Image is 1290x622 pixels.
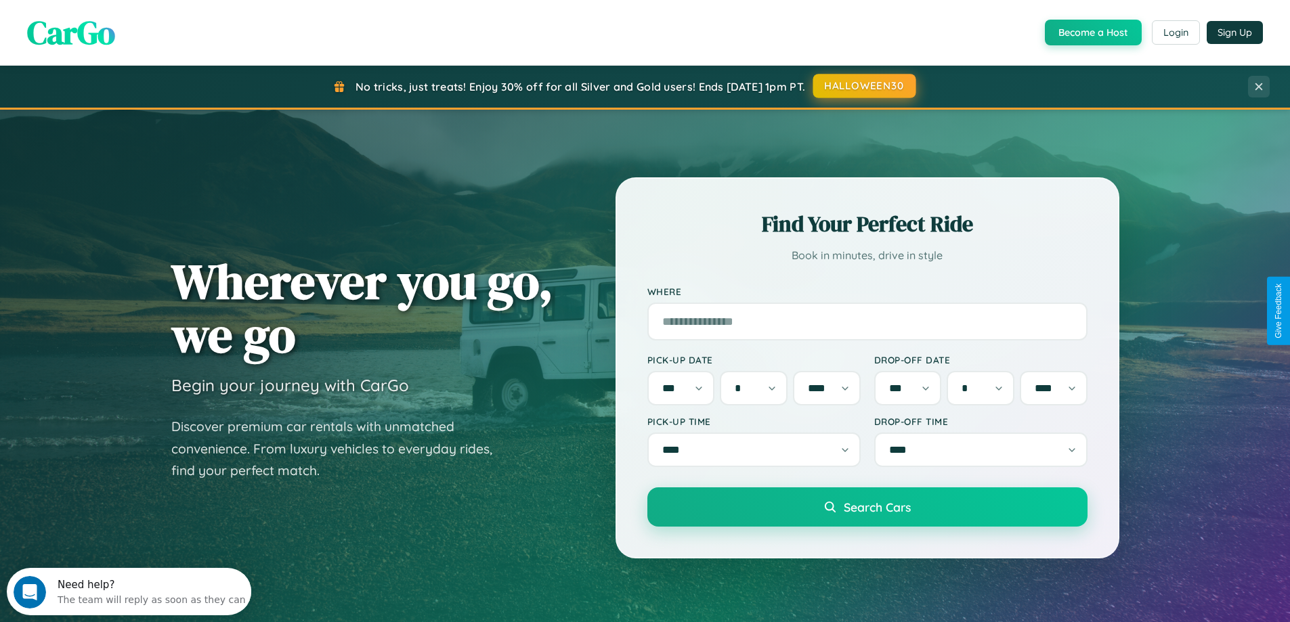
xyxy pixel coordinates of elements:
[647,209,1088,239] h2: Find Your Perfect Ride
[844,499,911,514] span: Search Cars
[647,286,1088,297] label: Where
[51,22,239,37] div: The team will reply as soon as they can
[5,5,252,43] div: Open Intercom Messenger
[1207,21,1263,44] button: Sign Up
[356,80,805,93] span: No tricks, just treats! Enjoy 30% off for all Silver and Gold users! Ends [DATE] 1pm PT.
[647,487,1088,527] button: Search Cars
[874,354,1088,365] label: Drop-off Date
[1152,20,1200,45] button: Login
[647,416,861,427] label: Pick-up Time
[51,12,239,22] div: Need help?
[1274,284,1283,338] div: Give Feedback
[14,576,46,608] iframe: Intercom live chat
[171,375,409,395] h3: Begin your journey with CarGo
[874,416,1088,427] label: Drop-off Time
[27,10,115,55] span: CarGo
[647,246,1088,265] p: Book in minutes, drive in style
[1045,20,1142,45] button: Become a Host
[7,568,251,615] iframe: Intercom live chat discovery launcher
[171,416,510,482] p: Discover premium car rentals with unmatched convenience. From luxury vehicles to everyday rides, ...
[171,254,553,361] h1: Wherever you go, we go
[813,74,916,98] button: HALLOWEEN30
[647,354,861,365] label: Pick-up Date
